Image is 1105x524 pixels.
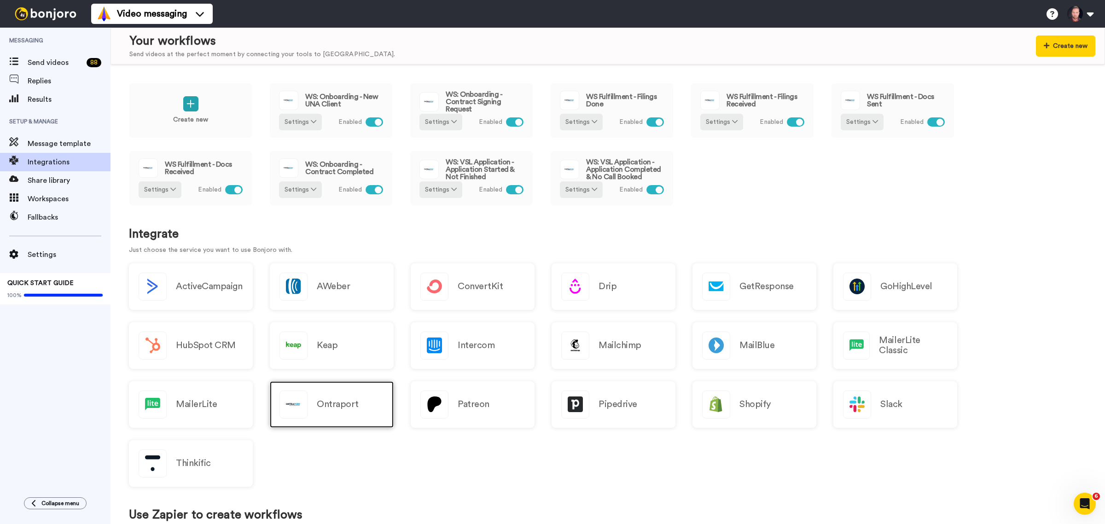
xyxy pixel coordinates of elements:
img: logo_ontraport.svg [279,91,298,110]
button: Settings [279,181,322,198]
button: Create new [1036,35,1095,57]
a: Patreon [411,381,535,428]
a: Mailchimp [552,322,675,369]
a: Keap [270,322,394,369]
span: 6 [1093,493,1100,500]
img: logo_intercom.svg [421,332,448,359]
span: WS Fulfillment - Filings Received [727,93,804,108]
div: Send videos at the perfect moment by connecting your tools to [GEOGRAPHIC_DATA]. [129,50,395,59]
img: logo_mailerlite.svg [843,332,869,359]
div: 88 [87,58,101,67]
a: Shopify [692,381,816,428]
img: logo_ontraport.svg [279,159,298,177]
span: Enabled [479,117,502,127]
img: logo_slack.svg [843,391,871,418]
h2: Keap [317,340,337,350]
img: logo_hubspot.svg [139,332,166,359]
a: GoHighLevel [833,263,957,310]
span: WS: VSL Application - Application Started & Not Finished [446,158,523,180]
span: Video messaging [117,7,187,20]
span: Enabled [760,117,783,127]
button: Settings [700,114,743,130]
h2: MailerLite [176,399,217,409]
img: vm-color.svg [97,6,111,21]
a: Thinkific [129,440,253,487]
h2: AWeber [317,281,350,291]
h2: Mailchimp [599,340,641,350]
span: WS Fulfillment - Docs Received [165,161,243,175]
h2: Slack [880,399,902,409]
span: Enabled [198,185,221,195]
a: WS Fulfillment - Docs SentSettings Enabled [831,83,954,138]
a: MailBlue [692,322,816,369]
h2: ConvertKit [458,281,503,291]
span: Integrations [28,157,110,168]
span: Enabled [619,117,643,127]
img: logo_pipedrive.png [562,391,589,418]
a: MailerLite Classic [833,322,957,369]
img: logo_ontraport.svg [139,159,157,177]
span: Enabled [479,185,502,195]
a: MailerLite [129,381,253,428]
h2: Ontraport [317,399,359,409]
button: Settings [560,181,603,198]
a: WS: Onboarding - Contract CompletedSettings Enabled [269,151,393,206]
span: 100% [7,291,22,299]
span: WS: Onboarding - New UNA Client [305,93,383,108]
h2: MailerLite Classic [879,335,948,355]
div: Your workflows [129,33,395,50]
span: QUICK START GUIDE [7,280,74,286]
span: Enabled [338,117,362,127]
button: ActiveCampaign [129,263,253,310]
span: Enabled [338,185,362,195]
h2: Patreon [458,399,489,409]
h2: GetResponse [739,281,794,291]
img: logo_ontraport.svg [280,391,307,418]
img: logo_convertkit.svg [421,273,448,300]
iframe: Intercom live chat [1074,493,1096,515]
span: WS: Onboarding - Contract Completed [305,161,383,175]
img: logo_thinkific.svg [139,450,166,477]
h2: HubSpot CRM [176,340,236,350]
p: Just choose the service you want to use Bonjoro with. [129,245,1087,255]
a: WS: Onboarding - Contract Signing RequestSettings Enabled [410,83,533,138]
img: logo_aweber.svg [280,273,307,300]
img: logo_patreon.svg [421,391,448,418]
h2: MailBlue [739,340,774,350]
h2: Thinkific [176,458,211,468]
span: Enabled [900,117,924,127]
span: Collapse menu [41,500,79,507]
span: WS: Onboarding - Contract Signing Request [446,91,523,113]
img: logo_ontraport.svg [560,160,579,179]
a: Pipedrive [552,381,675,428]
a: WS: Onboarding - New UNA ClientSettings Enabled [269,83,393,138]
span: Share library [28,175,110,186]
img: bj-logo-header-white.svg [11,7,80,20]
img: logo_gohighlevel.png [843,273,871,300]
button: Settings [139,181,181,198]
img: logo_keap.svg [280,332,307,359]
button: Settings [560,114,603,130]
img: logo_drip.svg [562,273,589,300]
a: WS Fulfillment - Filings DoneSettings Enabled [550,83,674,138]
img: logo_ontraport.svg [420,160,438,179]
a: Intercom [411,322,535,369]
span: WS Fulfillment - Docs Sent [867,93,945,108]
button: Settings [841,114,884,130]
button: Settings [419,181,462,198]
a: WS Fulfillment - Docs ReceivedSettings Enabled [129,151,252,206]
a: WS: VSL Application - Application Completed & No Call BookedSettings Enabled [550,151,674,206]
img: logo_ontraport.svg [701,91,719,110]
a: Create new [129,83,252,138]
h2: Drip [599,281,616,291]
img: logo_mailblue.png [703,332,730,359]
span: Message template [28,138,110,149]
img: logo_getresponse.svg [703,273,730,300]
p: Create new [173,115,208,125]
button: Settings [279,114,322,130]
h2: ActiveCampaign [176,281,242,291]
span: Settings [28,249,110,260]
span: WS Fulfillment - Filings Done [586,93,664,108]
span: Fallbacks [28,212,110,223]
span: Workspaces [28,193,110,204]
